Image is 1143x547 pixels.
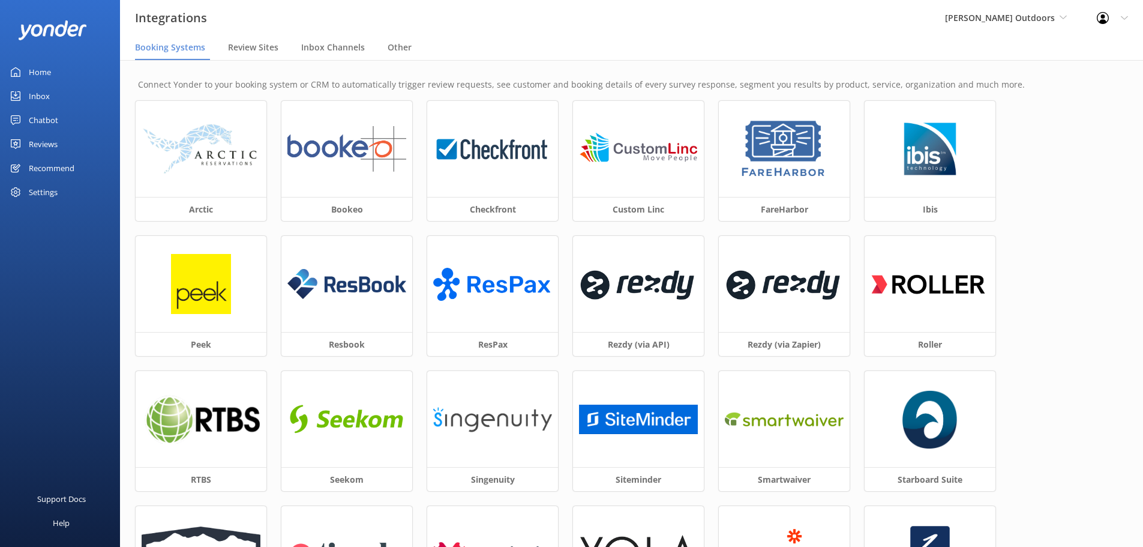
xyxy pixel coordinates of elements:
img: 1650579744..png [725,406,844,433]
div: Chatbot [29,108,58,132]
span: Review Sites [228,41,278,53]
img: arctic_logo.png [142,123,260,175]
img: 1624324618..png [579,126,698,172]
h3: Singenuity [427,467,558,491]
div: Recommend [29,156,74,180]
img: 1624323426..png [433,126,552,172]
h3: Integrations [135,8,207,28]
h3: FareHarbor [719,197,850,221]
img: yonder-white-logo.png [18,20,87,40]
p: Connect Yonder to your booking system or CRM to automatically trigger review requests, see custom... [138,78,1125,91]
h3: Roller [865,332,995,356]
img: 1710292409..png [579,405,698,434]
img: ResPax [433,261,552,307]
h3: ResPax [427,332,558,356]
span: [PERSON_NAME] Outdoors [945,12,1055,23]
div: Help [53,511,70,535]
img: 1629776749..png [900,119,960,179]
img: 1624324453..png [579,259,698,310]
img: resbook_logo.png [287,269,406,299]
h3: Peek [136,332,266,356]
span: Booking Systems [135,41,205,53]
span: Inbox Channels [301,41,365,53]
img: 1624324537..png [142,394,260,444]
img: 1619647509..png [725,259,844,310]
h3: Checkfront [427,197,558,221]
h3: Arctic [136,197,266,221]
img: 1624324865..png [287,126,406,172]
div: Inbox [29,84,50,108]
img: singenuity_logo.png [433,406,552,434]
h3: Smartwaiver [719,467,850,491]
h3: Rezdy (via API) [573,332,704,356]
img: peek_logo.png [171,254,231,314]
div: Home [29,60,51,84]
h3: Custom Linc [573,197,704,221]
div: Settings [29,180,58,204]
h3: Bookeo [281,197,412,221]
img: 1616660206..png [871,259,989,310]
h3: Siteminder [573,467,704,491]
h3: Starboard Suite [865,467,995,491]
img: 1756262149..png [902,389,958,449]
img: 1629843345..png [739,119,829,179]
div: Support Docs [37,487,86,511]
div: Reviews [29,132,58,156]
span: Other [388,41,412,53]
h3: Ibis [865,197,995,221]
h3: RTBS [136,467,266,491]
img: 1616638368..png [287,396,406,443]
h3: Seekom [281,467,412,491]
h3: Resbook [281,332,412,356]
h3: Rezdy (via Zapier) [719,332,850,356]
